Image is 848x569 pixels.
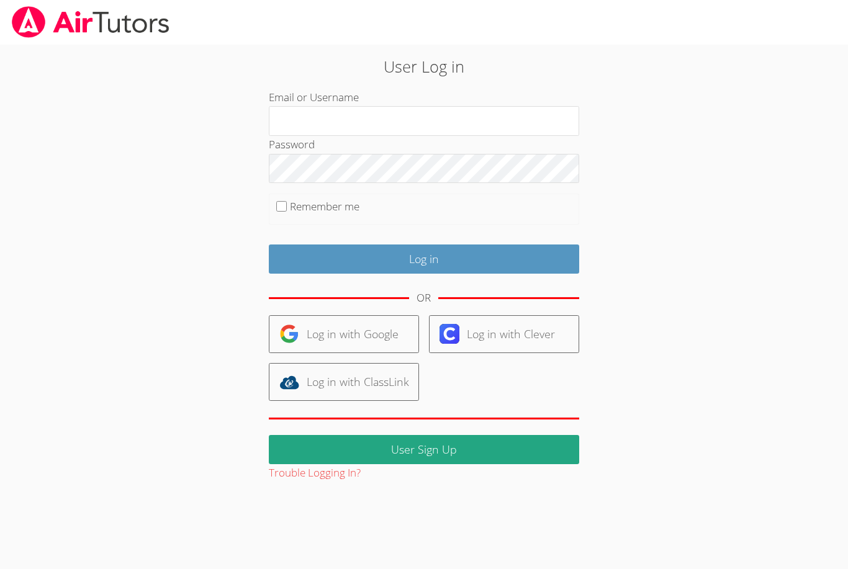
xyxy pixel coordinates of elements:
a: User Sign Up [269,435,579,464]
label: Email or Username [269,90,359,104]
button: Trouble Logging In? [269,464,361,482]
label: Password [269,137,315,151]
img: classlink-logo-d6bb404cc1216ec64c9a2012d9dc4662098be43eaf13dc465df04b49fa7ab582.svg [279,372,299,392]
img: airtutors_banner-c4298cdbf04f3fff15de1276eac7730deb9818008684d7c2e4769d2f7ddbe033.png [11,6,171,38]
a: Log in with ClassLink [269,363,419,401]
div: OR [417,289,431,307]
a: Log in with Google [269,315,419,353]
img: clever-logo-6eab21bc6e7a338710f1a6ff85c0baf02591cd810cc4098c63d3a4b26e2feb20.svg [440,324,459,344]
label: Remember me [290,199,359,213]
img: google-logo-50288ca7cdecda66e5e0955fdab243c47b7ad437acaf1139b6f446037453330a.svg [279,324,299,344]
a: Log in with Clever [429,315,579,353]
input: Log in [269,244,579,274]
h2: User Log in [195,55,653,78]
